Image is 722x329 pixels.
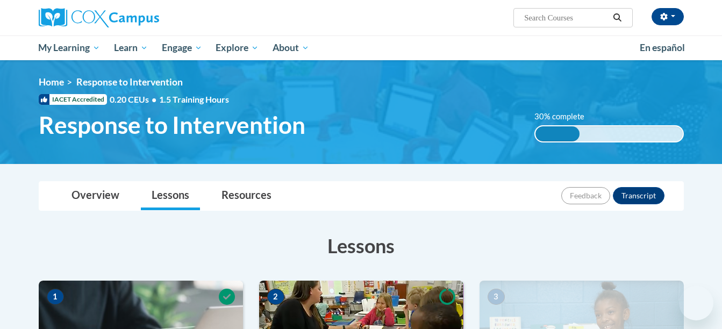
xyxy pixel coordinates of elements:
span: Learn [114,41,148,54]
a: Overview [61,182,130,210]
span: 1 [47,289,64,305]
button: Search [609,11,625,24]
span: About [273,41,309,54]
span: 3 [488,289,505,305]
span: Response to Intervention [39,111,305,139]
button: Account Settings [652,8,684,25]
img: Cox Campus [39,8,159,27]
button: Transcript [613,187,664,204]
span: Explore [216,41,259,54]
label: 30% complete [534,111,596,123]
button: Feedback [561,187,610,204]
a: About [266,35,316,60]
a: Engage [155,35,209,60]
span: • [152,94,156,104]
span: Engage [162,41,202,54]
input: Search Courses [523,11,609,24]
a: Explore [209,35,266,60]
div: 30% complete [535,126,580,141]
span: 2 [267,289,284,305]
span: En español [640,42,685,53]
a: Lessons [141,182,200,210]
iframe: Button to launch messaging window [679,286,713,320]
a: My Learning [32,35,108,60]
h3: Lessons [39,232,684,259]
a: En español [633,37,692,59]
a: Home [39,76,64,88]
a: Cox Campus [39,8,243,27]
span: Response to Intervention [76,76,183,88]
a: Resources [211,182,282,210]
span: 0.20 CEUs [110,94,159,105]
span: My Learning [38,41,100,54]
a: Learn [107,35,155,60]
span: 1.5 Training Hours [159,94,229,104]
span: IACET Accredited [39,94,107,105]
div: Main menu [23,35,700,60]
